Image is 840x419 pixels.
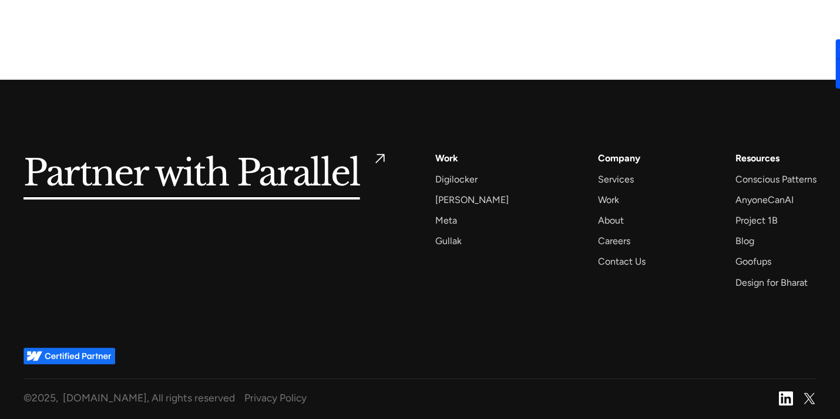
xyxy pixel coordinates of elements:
[735,171,817,187] a: Conscious Patterns
[598,212,624,228] a: About
[735,212,778,228] a: Project 1B
[32,391,56,404] span: 2025
[23,150,360,198] h5: Partner with Parallel
[598,150,640,166] a: Company
[735,192,794,208] a: AnyoneCanAI
[735,233,754,249] a: Blog
[244,388,770,407] a: Privacy Policy
[435,150,458,166] a: Work
[735,150,779,166] div: Resources
[598,254,646,269] a: Contact Us
[23,388,235,407] div: © , [DOMAIN_NAME], All rights reserved
[735,275,808,290] a: Design for Bharat
[435,212,457,228] a: Meta
[598,171,634,187] a: Services
[435,233,462,249] a: Gullak
[435,192,509,208] a: [PERSON_NAME]
[435,171,478,187] a: Digilocker
[598,233,630,249] a: Careers
[598,192,619,208] a: Work
[735,254,771,269] a: Goofups
[23,150,388,198] a: Partner with Parallel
